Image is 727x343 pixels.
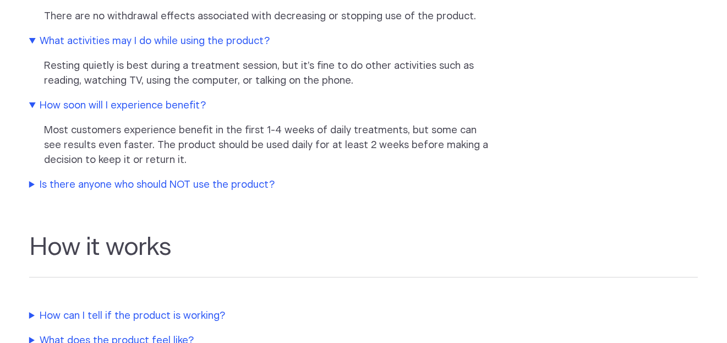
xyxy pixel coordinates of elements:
p: Most customers experience benefit in the first 1-4 weeks of daily treatments, but some can see re... [44,123,493,168]
summary: How soon will I experience benefit? [29,99,491,113]
p: Resting quietly is best during a treatment session, but it’s fine to do other activities such as ... [44,59,493,89]
summary: What activities may I do while using the product? [29,34,491,49]
summary: How can I tell if the product is working? [29,309,491,324]
p: There are no withdrawal effects associated with decreasing or stopping use of the product. [44,9,493,24]
h2: How it works [29,233,698,277]
summary: Is there anyone who should NOT use the product? [29,178,491,193]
